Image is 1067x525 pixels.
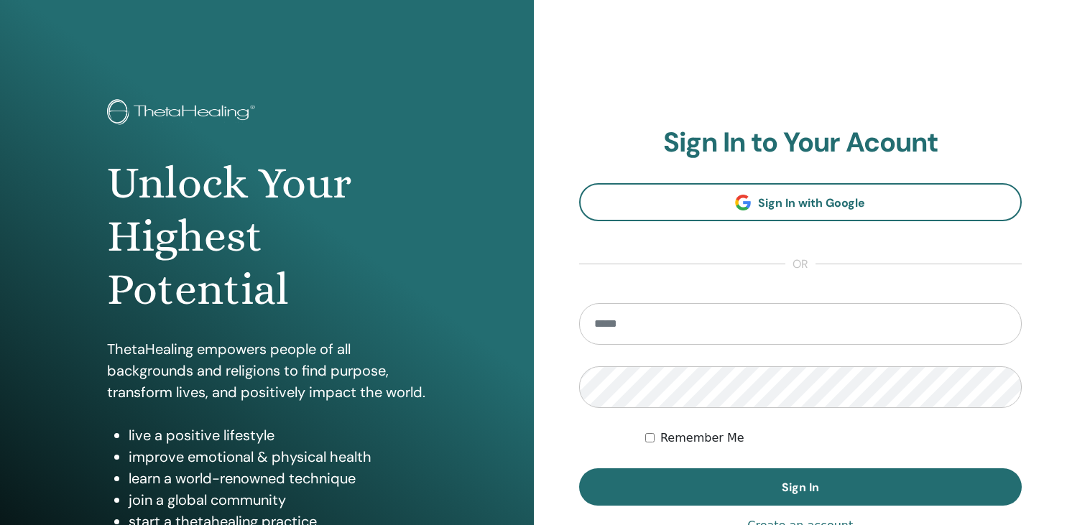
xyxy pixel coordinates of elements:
span: or [785,256,816,273]
label: Remember Me [660,429,744,447]
h2: Sign In to Your Acount [579,126,1022,159]
a: Sign In with Google [579,183,1022,221]
button: Sign In [579,468,1022,506]
span: Sign In with Google [758,195,865,210]
span: Sign In [782,480,819,495]
h1: Unlock Your Highest Potential [107,157,427,317]
li: learn a world-renowned technique [129,468,427,489]
p: ThetaHealing empowers people of all backgrounds and religions to find purpose, transform lives, a... [107,338,427,403]
li: join a global community [129,489,427,511]
li: improve emotional & physical health [129,446,427,468]
li: live a positive lifestyle [129,424,427,446]
div: Keep me authenticated indefinitely or until I manually logout [645,429,1022,447]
